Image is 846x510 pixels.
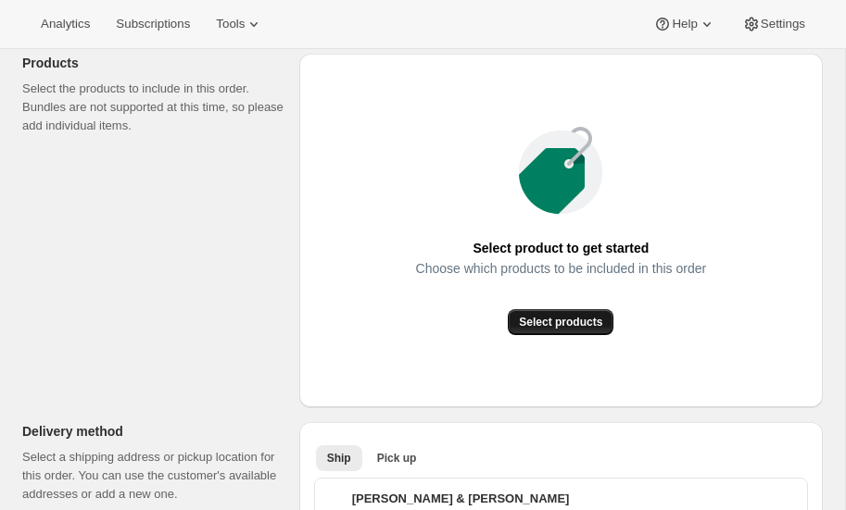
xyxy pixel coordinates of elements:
[672,17,697,31] span: Help
[116,17,190,31] span: Subscriptions
[642,11,726,37] button: Help
[508,309,613,335] button: Select products
[22,54,284,72] p: Products
[205,11,274,37] button: Tools
[416,255,707,281] span: Choose which products to be included in this order
[22,448,284,504] p: Select a shipping address or pickup location for this order. You can use the customer's available...
[41,17,90,31] span: Analytics
[22,422,284,441] p: Delivery method
[22,80,284,135] p: Select the products to include in this order. Bundles are not supported at this time, so please a...
[731,11,816,37] button: Settings
[105,11,201,37] button: Subscriptions
[352,490,570,508] p: [PERSON_NAME] & [PERSON_NAME]
[30,11,101,37] button: Analytics
[761,17,805,31] span: Settings
[216,17,245,31] span: Tools
[519,315,602,330] span: Select products
[377,451,417,466] span: Pick up
[327,451,351,466] span: Ship
[473,235,649,261] span: Select product to get started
